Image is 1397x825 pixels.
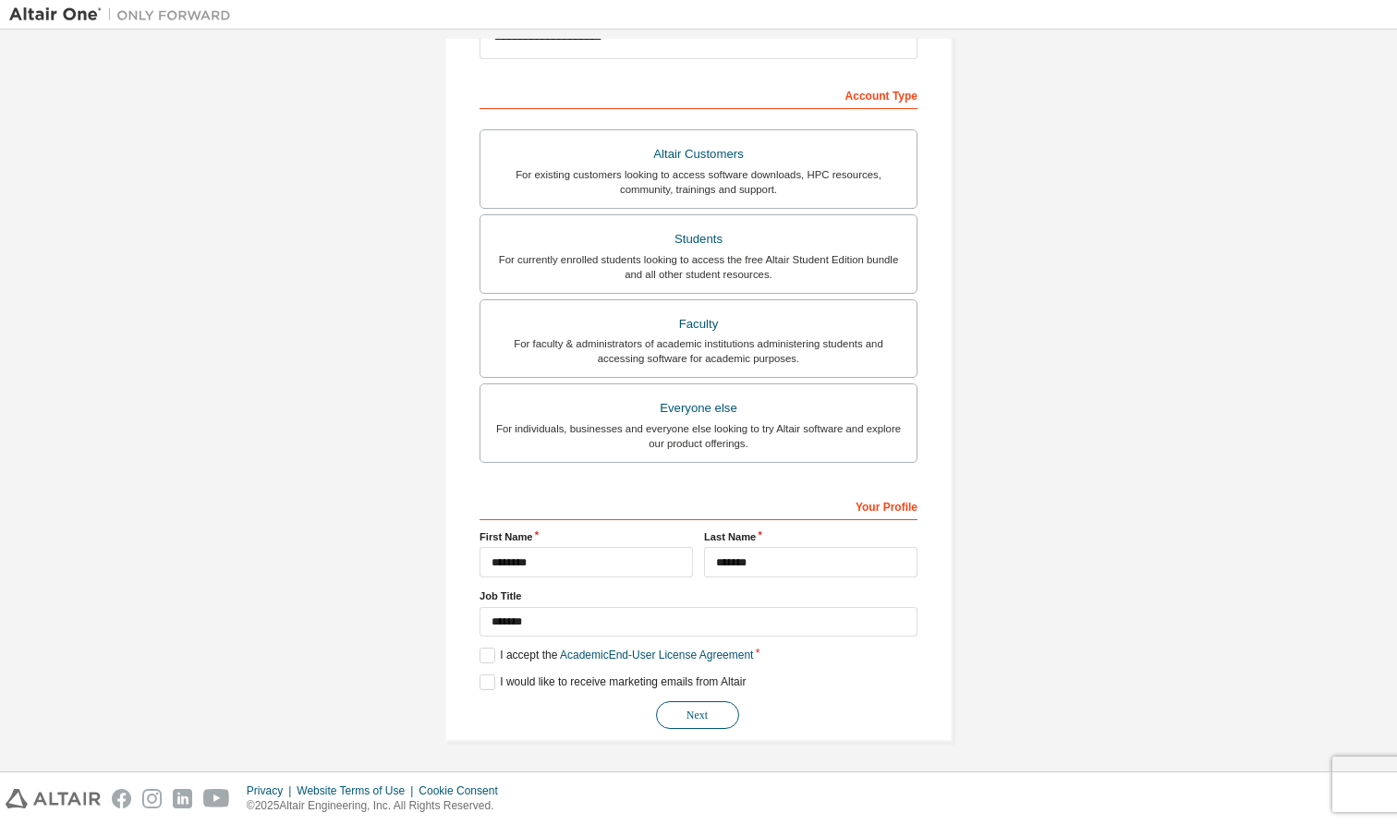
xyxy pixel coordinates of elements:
[656,701,739,729] button: Next
[480,529,693,544] label: First Name
[480,674,746,690] label: I would like to receive marketing emails from Altair
[560,649,753,661] a: Academic End-User License Agreement
[297,783,419,798] div: Website Terms of Use
[480,648,753,663] label: I accept the
[480,79,917,109] div: Account Type
[492,395,905,421] div: Everyone else
[9,6,240,24] img: Altair One
[492,311,905,337] div: Faculty
[6,789,101,808] img: altair_logo.svg
[480,588,917,603] label: Job Title
[112,789,131,808] img: facebook.svg
[492,167,905,197] div: For existing customers looking to access software downloads, HPC resources, community, trainings ...
[492,141,905,167] div: Altair Customers
[142,789,162,808] img: instagram.svg
[492,336,905,366] div: For faculty & administrators of academic institutions administering students and accessing softwa...
[173,789,192,808] img: linkedin.svg
[492,421,905,451] div: For individuals, businesses and everyone else looking to try Altair software and explore our prod...
[203,789,230,808] img: youtube.svg
[247,798,509,814] p: © 2025 Altair Engineering, Inc. All Rights Reserved.
[704,529,917,544] label: Last Name
[492,226,905,252] div: Students
[492,252,905,282] div: For currently enrolled students looking to access the free Altair Student Edition bundle and all ...
[419,783,508,798] div: Cookie Consent
[480,491,917,520] div: Your Profile
[247,783,297,798] div: Privacy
